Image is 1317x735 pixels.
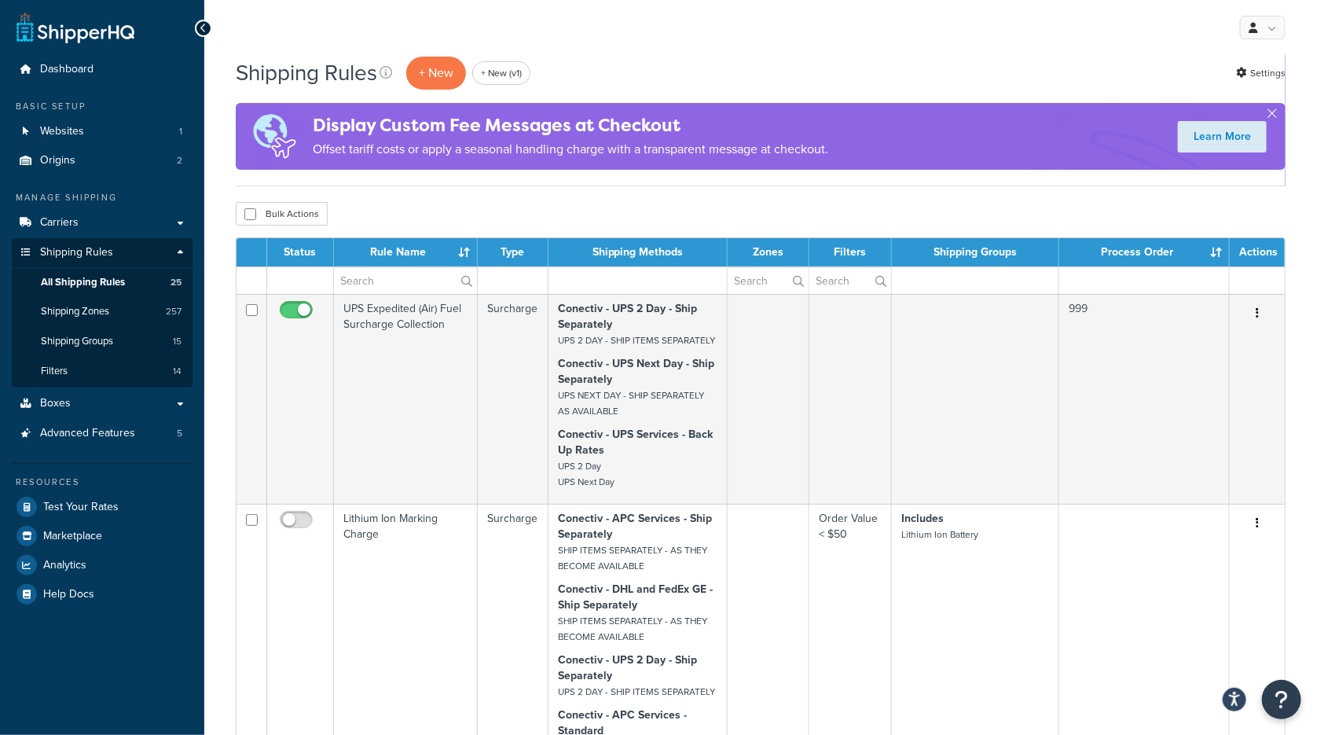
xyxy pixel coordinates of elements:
[12,191,193,204] div: Manage Shipping
[43,501,119,514] span: Test Your Rates
[728,267,809,294] input: Search
[12,55,193,84] a: Dashboard
[40,63,94,76] span: Dashboard
[558,459,614,489] small: UPS 2 Day UPS Next Day
[1059,294,1230,504] td: 999
[17,12,134,43] a: ShipperHQ Home
[12,522,193,550] a: Marketplace
[236,57,377,88] h1: Shipping Rules
[1230,238,1285,266] th: Actions
[558,300,697,333] strong: Conectiv - UPS 2 Day - Ship Separately
[177,154,182,167] span: 2
[1262,680,1301,719] button: Open Resource Center
[12,493,193,521] a: Test Your Rates
[43,530,102,543] span: Marketplace
[12,357,193,386] a: Filters 14
[41,305,109,318] span: Shipping Zones
[1178,121,1267,153] a: Learn More
[12,297,193,326] li: Shipping Zones
[40,427,135,440] span: Advanced Features
[166,305,182,318] span: 257
[478,294,548,504] td: Surcharge
[236,103,313,170] img: duties-banner-06bc72dcb5fe05cb3f9472aba00be2ae8eb53ab6f0d8bb03d382ba314ac3c341.png
[558,614,707,644] small: SHIP ITEMS SEPARATELY - AS THEY BECOME AVAILABLE
[1236,62,1286,84] a: Settings
[406,57,466,89] p: + New
[43,559,86,572] span: Analytics
[177,427,182,440] span: 5
[43,588,94,601] span: Help Docs
[901,527,978,542] small: Lithium Ion Battery
[558,355,714,388] strong: Conectiv - UPS Next Day - Ship Separately
[472,61,530,85] a: + New (v1)
[12,268,193,297] a: All Shipping Rules 25
[173,335,182,348] span: 15
[558,426,713,458] strong: Conectiv - UPS Services - Back Up Rates
[173,365,182,378] span: 14
[12,476,193,489] div: Resources
[41,335,113,348] span: Shipping Groups
[558,543,707,573] small: SHIP ITEMS SEPARATELY - AS THEY BECOME AVAILABLE
[558,685,715,699] small: UPS 2 DAY - SHIP ITEMS SEPARATELY
[809,238,892,266] th: Filters
[334,238,478,266] th: Rule Name : activate to sort column ascending
[12,357,193,386] li: Filters
[892,238,1059,266] th: Shipping Groups
[12,100,193,113] div: Basic Setup
[41,365,68,378] span: Filters
[12,146,193,175] li: Origins
[12,419,193,448] a: Advanced Features 5
[12,238,193,388] li: Shipping Rules
[12,389,193,418] a: Boxes
[809,267,891,294] input: Search
[171,276,182,289] span: 25
[41,276,125,289] span: All Shipping Rules
[548,238,728,266] th: Shipping Methods
[478,238,548,266] th: Type
[12,297,193,326] a: Shipping Zones 257
[40,154,75,167] span: Origins
[901,510,944,527] strong: Includes
[40,125,84,138] span: Websites
[12,238,193,267] a: Shipping Rules
[40,246,113,259] span: Shipping Rules
[558,652,697,684] strong: Conectiv - UPS 2 Day - Ship Separately
[334,267,477,294] input: Search
[558,581,713,613] strong: Conectiv - DHL and FedEx GE - Ship Separately
[236,202,328,226] button: Bulk Actions
[12,419,193,448] li: Advanced Features
[558,333,715,347] small: UPS 2 DAY - SHIP ITEMS SEPARATELY
[12,117,193,146] a: Websites 1
[12,268,193,297] li: All Shipping Rules
[558,510,712,542] strong: Conectiv - APC Services - Ship Separately
[12,117,193,146] li: Websites
[267,238,334,266] th: Status
[12,208,193,237] a: Carriers
[179,125,182,138] span: 1
[313,138,828,160] p: Offset tariff costs or apply a seasonal handling charge with a transparent message at checkout.
[558,388,704,418] small: UPS NEXT DAY - SHIP SEPARATELY AS AVAILABLE
[40,397,71,410] span: Boxes
[728,238,809,266] th: Zones
[313,112,828,138] h4: Display Custom Fee Messages at Checkout
[12,146,193,175] a: Origins 2
[334,294,478,504] td: UPS Expedited (Air) Fuel Surcharge Collection
[40,216,79,230] span: Carriers
[1059,238,1230,266] th: Process Order : activate to sort column ascending
[12,327,193,356] a: Shipping Groups 15
[12,551,193,579] a: Analytics
[12,327,193,356] li: Shipping Groups
[12,580,193,608] a: Help Docs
